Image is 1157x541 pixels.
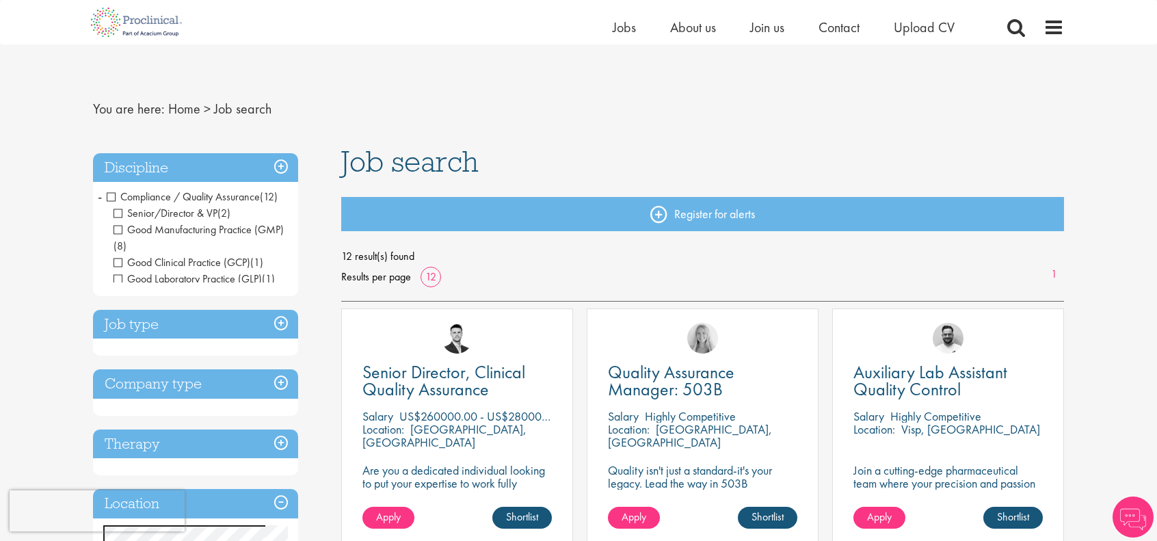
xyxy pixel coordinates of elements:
[114,272,275,286] span: Good Laboratory Practice (GLP)
[853,360,1007,401] span: Auxiliary Lab Assistant Quality Control
[376,510,401,524] span: Apply
[492,507,552,529] a: Shortlist
[645,408,736,424] p: Highly Competitive
[890,408,981,424] p: Highly Competitive
[1113,497,1154,538] img: Chatbot
[362,507,414,529] a: Apply
[608,421,772,450] p: [GEOGRAPHIC_DATA], [GEOGRAPHIC_DATA]
[1044,267,1064,282] a: 1
[670,18,716,36] a: About us
[93,430,298,459] h3: Therapy
[204,100,211,118] span: >
[362,421,404,437] span: Location:
[114,272,262,286] span: Good Laboratory Practice (GLP)
[853,421,895,437] span: Location:
[93,100,165,118] span: You are here:
[341,246,1065,267] span: 12 result(s) found
[10,490,185,531] iframe: reCAPTCHA
[853,364,1043,398] a: Auxiliary Lab Assistant Quality Control
[983,507,1043,529] a: Shortlist
[341,143,479,180] span: Job search
[421,269,441,284] a: 12
[93,489,298,518] h3: Location
[362,464,552,529] p: Are you a dedicated individual looking to put your expertise to work fully flexibly in a remote p...
[687,323,718,354] img: Shannon Briggs
[217,206,230,220] span: (2)
[93,369,298,399] h3: Company type
[738,507,797,529] a: Shortlist
[819,18,860,36] a: Contact
[262,272,275,286] span: (1)
[362,421,527,450] p: [GEOGRAPHIC_DATA], [GEOGRAPHIC_DATA]
[867,510,892,524] span: Apply
[622,510,646,524] span: Apply
[114,206,230,220] span: Senior/Director & VP
[933,323,963,354] img: Emile De Beer
[214,100,271,118] span: Job search
[114,206,217,220] span: Senior/Director & VP
[114,255,250,269] span: Good Clinical Practice (GCP)
[853,507,905,529] a: Apply
[608,360,734,401] span: Quality Assurance Manager: 503B
[608,507,660,529] a: Apply
[341,197,1065,231] a: Register for alerts
[98,186,102,207] span: -
[613,18,636,36] a: Jobs
[260,189,278,204] span: (12)
[107,189,260,204] span: Compliance / Quality Assurance
[608,421,650,437] span: Location:
[442,323,473,354] img: Joshua Godden
[362,364,552,398] a: Senior Director, Clinical Quality Assurance
[608,464,797,503] p: Quality isn't just a standard-it's your legacy. Lead the way in 503B excellence.
[894,18,955,36] a: Upload CV
[114,255,263,269] span: Good Clinical Practice (GCP)
[168,100,200,118] a: breadcrumb link
[93,310,298,339] h3: Job type
[750,18,784,36] a: Join us
[341,267,411,287] span: Results per page
[362,360,525,401] span: Senior Director, Clinical Quality Assurance
[114,239,127,253] span: (8)
[853,408,884,424] span: Salary
[107,189,278,204] span: Compliance / Quality Assurance
[608,364,797,398] a: Quality Assurance Manager: 503B
[362,408,393,424] span: Salary
[608,408,639,424] span: Salary
[114,222,284,253] span: Good Manufacturing Practice (GMP)
[114,222,284,237] span: Good Manufacturing Practice (GMP)
[250,255,263,269] span: (1)
[853,464,1043,516] p: Join a cutting-edge pharmaceutical team where your precision and passion for quality will help sh...
[399,408,617,424] p: US$260000.00 - US$280000.00 per annum
[93,153,298,183] h3: Discipline
[901,421,1040,437] p: Visp, [GEOGRAPHIC_DATA]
